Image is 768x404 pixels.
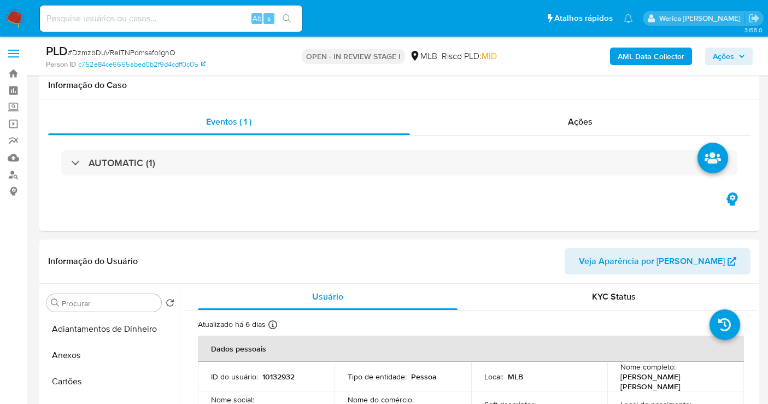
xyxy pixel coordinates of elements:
[554,13,613,24] span: Atalhos rápidos
[592,290,636,303] span: KYC Status
[48,256,138,267] h1: Informação do Usuário
[42,316,179,342] button: Adiantamentos de Dinheiro
[312,290,343,303] span: Usuário
[42,342,179,368] button: Anexos
[713,48,734,65] span: Ações
[46,60,76,69] b: Person ID
[482,50,497,62] span: MID
[62,298,157,308] input: Procurar
[78,60,206,69] a: c762e84ce6665abed0b2f9d4cdff0c05
[166,298,174,311] button: Retornar ao pedido padrão
[409,50,437,62] div: MLB
[302,49,405,64] p: OPEN - IN REVIEW STAGE I
[579,248,725,274] span: Veja Aparência por [PERSON_NAME]
[484,372,503,382] p: Local :
[89,157,155,169] h3: AUTOMATIC (1)
[198,336,744,362] th: Dados pessoais
[262,372,295,382] p: 10132932
[748,13,760,24] a: Sair
[624,14,633,23] a: Notificações
[267,13,271,24] span: s
[620,372,726,391] p: [PERSON_NAME] [PERSON_NAME]
[68,47,175,58] span: # DzmzbDuVRelTNPomsafo1gnO
[206,115,251,128] span: Eventos ( 1 )
[253,13,261,24] span: Alt
[565,248,751,274] button: Veja Aparência por [PERSON_NAME]
[620,362,676,372] p: Nome completo :
[211,372,258,382] p: ID do usuário :
[51,298,60,307] button: Procurar
[618,48,684,65] b: AML Data Collector
[46,42,68,60] b: PLD
[61,150,737,175] div: AUTOMATIC (1)
[659,13,744,24] p: werica.jgaldencio@mercadolivre.com
[48,80,751,91] h1: Informação do Caso
[705,48,753,65] button: Ações
[348,372,407,382] p: Tipo de entidade :
[568,115,593,128] span: Ações
[198,319,266,330] p: Atualizado há 6 dias
[610,48,692,65] button: AML Data Collector
[442,50,497,62] span: Risco PLD:
[40,11,302,26] input: Pesquise usuários ou casos...
[508,372,523,382] p: MLB
[411,372,437,382] p: Pessoa
[42,368,179,395] button: Cartões
[275,11,298,26] button: search-icon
